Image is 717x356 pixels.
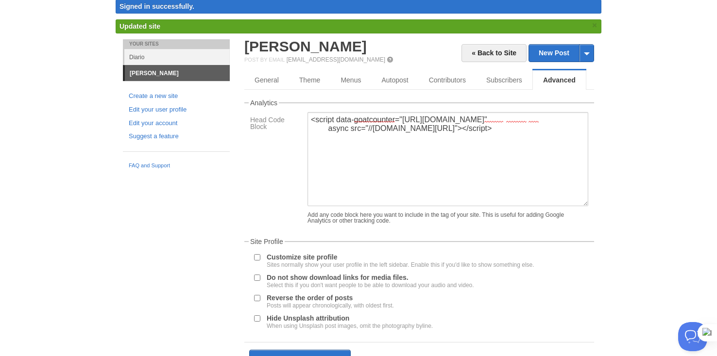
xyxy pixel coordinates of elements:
[287,56,385,63] a: [EMAIL_ADDRESS][DOMAIN_NAME]
[529,45,594,62] a: New Post
[678,322,707,351] iframe: Help Scout Beacon - Open
[250,116,302,132] label: Head Code Block
[249,238,285,245] legend: Site Profile
[129,118,224,129] a: Edit your account
[129,105,224,115] a: Edit your user profile
[289,70,331,90] a: Theme
[419,70,476,90] a: Contributors
[129,131,224,142] a: Suggest a feature
[267,262,534,268] div: Sites normally show your user profile in the left sidebar. Enable this if you'd like to show some...
[267,323,433,329] div: When using Unsplash post images, omit the photography byline.
[125,65,230,81] a: [PERSON_NAME]
[476,70,532,90] a: Subscribers
[267,303,394,308] div: Posts will appear chronologically, with oldest first.
[124,49,230,65] a: Diario
[267,294,394,308] label: Reverse the order of posts
[249,99,279,106] legend: Analytics
[267,274,474,288] label: Do not show download links for media files.
[267,282,474,288] div: Select this if you don't want people to be able to download your audio and video.
[244,70,289,90] a: General
[129,91,224,101] a: Create a new site
[307,212,588,224] div: Add any code block here you want to include in the tag of your site. This is useful for adding Go...
[119,22,160,30] span: Updated site
[244,38,367,54] a: [PERSON_NAME]
[267,254,534,268] label: Customize site profile
[461,44,527,62] a: « Back to Site
[244,57,285,63] span: Post by Email
[330,70,371,90] a: Menus
[590,19,599,32] a: ×
[371,70,418,90] a: Autopost
[129,162,224,170] a: FAQ and Support
[267,315,433,329] label: Hide Unsplash attribution
[532,70,586,90] a: Advanced
[123,39,230,49] li: Your Sites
